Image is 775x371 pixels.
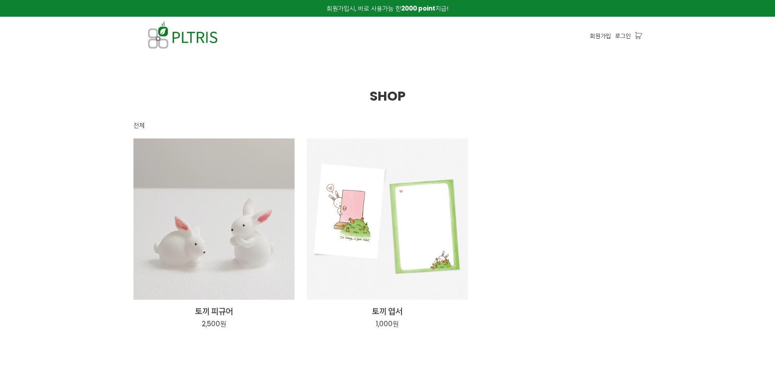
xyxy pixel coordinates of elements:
[202,319,226,328] p: 2,500원
[133,305,295,329] a: 토끼 피규어 2,500원
[370,87,406,105] span: SHOP
[401,4,435,13] strong: 2000 point
[376,319,399,328] p: 1,000원
[327,4,448,13] span: 회원가입시, 바로 사용가능 한 지급!
[615,31,631,40] a: 로그인
[590,31,611,40] a: 회원가입
[133,305,295,317] h2: 토끼 피규어
[307,305,468,329] a: 토끼 엽서 1,000원
[133,121,145,130] div: 전체
[307,305,468,317] h2: 토끼 엽서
